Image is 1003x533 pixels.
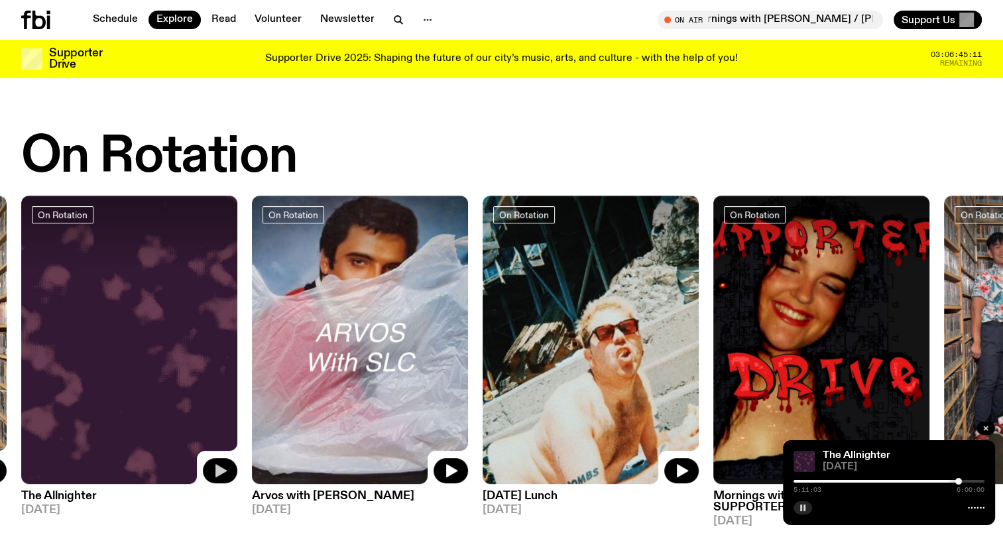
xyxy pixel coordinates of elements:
[823,462,984,472] span: [DATE]
[21,132,297,182] h2: On Rotation
[940,60,982,67] span: Remaining
[204,11,244,29] a: Read
[252,491,468,502] h3: Arvos with [PERSON_NAME]
[483,504,699,516] span: [DATE]
[483,491,699,502] h3: [DATE] Lunch
[483,484,699,516] a: [DATE] Lunch[DATE]
[85,11,146,29] a: Schedule
[247,11,310,29] a: Volunteer
[268,210,318,220] span: On Rotation
[252,484,468,516] a: Arvos with [PERSON_NAME][DATE]
[21,484,237,516] a: The Allnighter[DATE]
[148,11,201,29] a: Explore
[724,206,786,223] a: On Rotation
[823,450,890,461] a: The Allnighter
[931,51,982,58] span: 03:06:45:11
[957,487,984,493] span: 6:00:00
[312,11,383,29] a: Newsletter
[499,210,549,220] span: On Rotation
[252,504,468,516] span: [DATE]
[21,491,237,502] h3: The Allnighter
[32,206,93,223] a: On Rotation
[713,491,929,513] h3: Mornings with [PERSON_NAME] // SUPPORTER DRIVE
[713,484,929,527] a: Mornings with [PERSON_NAME] // SUPPORTER DRIVE[DATE]
[894,11,982,29] button: Support Us
[730,210,780,220] span: On Rotation
[38,210,88,220] span: On Rotation
[902,14,955,26] span: Support Us
[21,504,237,516] span: [DATE]
[794,487,821,493] span: 5:11:03
[493,206,555,223] a: On Rotation
[49,48,102,70] h3: Supporter Drive
[265,53,738,65] p: Supporter Drive 2025: Shaping the future of our city’s music, arts, and culture - with the help o...
[263,206,324,223] a: On Rotation
[658,11,883,29] button: On AirMornings with [PERSON_NAME] / [PERSON_NAME] [PERSON_NAME] and mmilton interview
[713,516,929,527] span: [DATE]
